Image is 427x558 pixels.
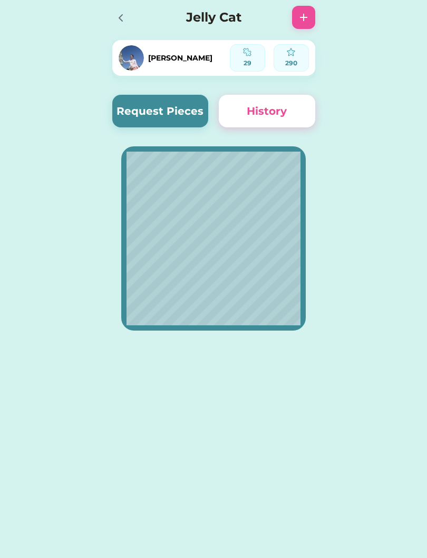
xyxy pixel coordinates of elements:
img: add%201.svg [297,11,310,24]
h4: Jelly Cat [146,8,282,27]
img: programming-module-puzzle-1--code-puzzle-module-programming-plugin-piece.svg [243,48,251,56]
button: Request Pieces [112,95,209,127]
button: History [219,95,315,127]
img: interface-favorite-star--reward-rating-rate-social-star-media-favorite-like-stars.svg [287,48,295,56]
img: https%3A%2F%2F1dfc823d71cc564f25c7cc035732a2d8.cdn.bubble.io%2Ff1751831364741x529860429793568300%... [119,45,144,71]
div: [PERSON_NAME] [148,53,212,64]
div: 290 [277,58,305,68]
div: 29 [234,58,261,68]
